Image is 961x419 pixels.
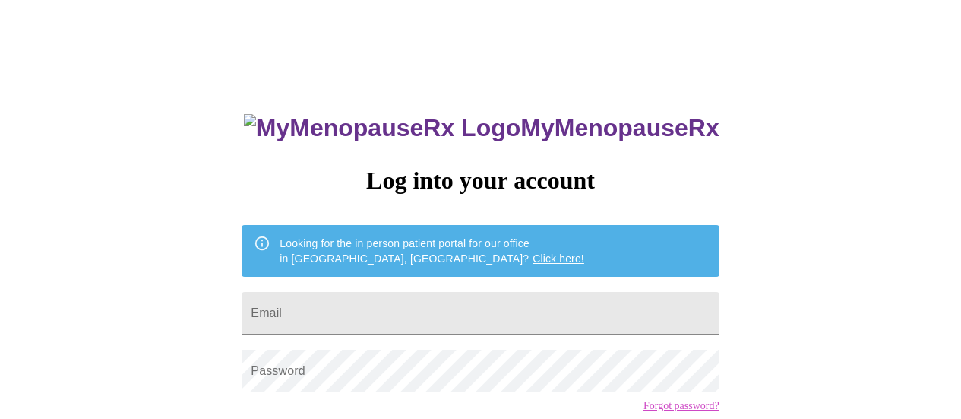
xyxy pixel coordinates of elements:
[280,230,584,272] div: Looking for the in person patient portal for our office in [GEOGRAPHIC_DATA], [GEOGRAPHIC_DATA]?
[533,252,584,265] a: Click here!
[242,167,719,195] h3: Log into your account
[244,114,520,142] img: MyMenopauseRx Logo
[643,400,719,412] a: Forgot password?
[244,114,719,142] h3: MyMenopauseRx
